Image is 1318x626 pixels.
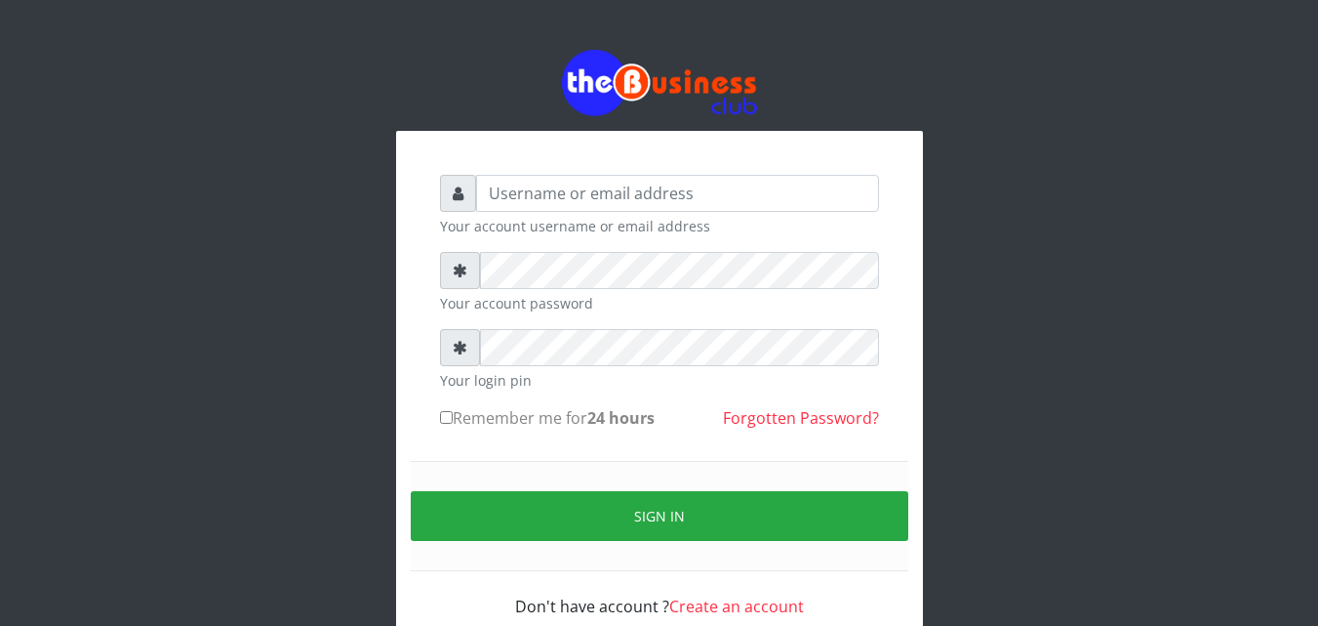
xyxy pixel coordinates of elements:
button: Sign in [411,491,908,541]
a: Forgotten Password? [723,407,879,429]
input: Remember me for24 hours [440,411,453,424]
label: Remember me for [440,406,655,430]
div: Don't have account ? [440,571,879,618]
a: Create an account [669,596,804,617]
small: Your account password [440,293,879,313]
small: Your account username or email address [440,216,879,236]
b: 24 hours [587,407,655,429]
input: Username or email address [476,175,879,212]
small: Your login pin [440,370,879,391]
